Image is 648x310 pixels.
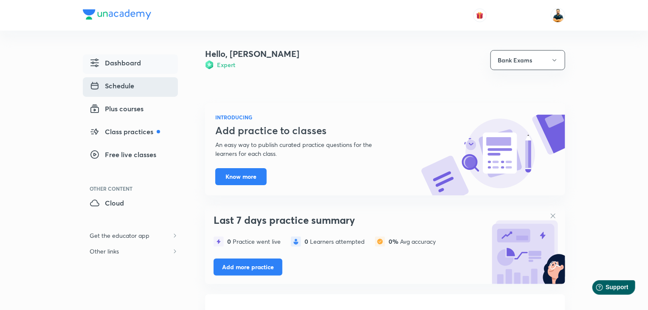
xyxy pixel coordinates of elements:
span: 0% [389,237,400,245]
a: Company Logo [83,9,151,22]
a: Schedule [83,77,178,97]
img: Company Logo [83,9,151,20]
button: Bank Exams [490,50,565,70]
div: Learners attempted [304,238,365,245]
img: avatar [476,11,484,19]
button: avatar [473,8,487,22]
img: bg [489,208,565,284]
span: Dashboard [90,58,141,68]
img: statistics [291,237,301,247]
h6: Other links [83,243,126,259]
span: Class practices [90,127,160,137]
h6: Expert [217,60,235,69]
button: Add more practice [214,259,282,276]
h6: Get the educator app [83,228,156,243]
img: statistics [214,237,224,247]
img: Sumit Kumar Verma [551,8,565,23]
div: Avg accuracy [389,238,436,245]
a: Cloud [83,194,178,214]
iframe: Help widget launcher [572,277,639,301]
span: Cloud [90,198,124,208]
div: Other Content [90,186,178,191]
img: know-more [421,115,565,195]
span: 0 [227,237,233,245]
span: Free live classes [90,149,156,160]
h3: Add practice to classes [215,124,393,137]
h4: Hello, [PERSON_NAME] [205,48,299,60]
span: Schedule [90,81,134,91]
a: Free live classes [83,146,178,166]
h6: INTRODUCING [215,113,393,121]
a: Dashboard [83,54,178,74]
h3: Last 7 days practice summary [214,214,485,226]
span: 0 [304,237,310,245]
img: statistics [375,237,385,247]
p: An easy way to publish curated practice questions for the learners for each class. [215,140,393,158]
img: Badge [205,60,214,69]
a: Plus courses [83,100,178,120]
div: Practice went live [227,238,281,245]
span: Plus courses [90,104,144,114]
a: Class practices [83,123,178,143]
button: Know more [215,168,267,185]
